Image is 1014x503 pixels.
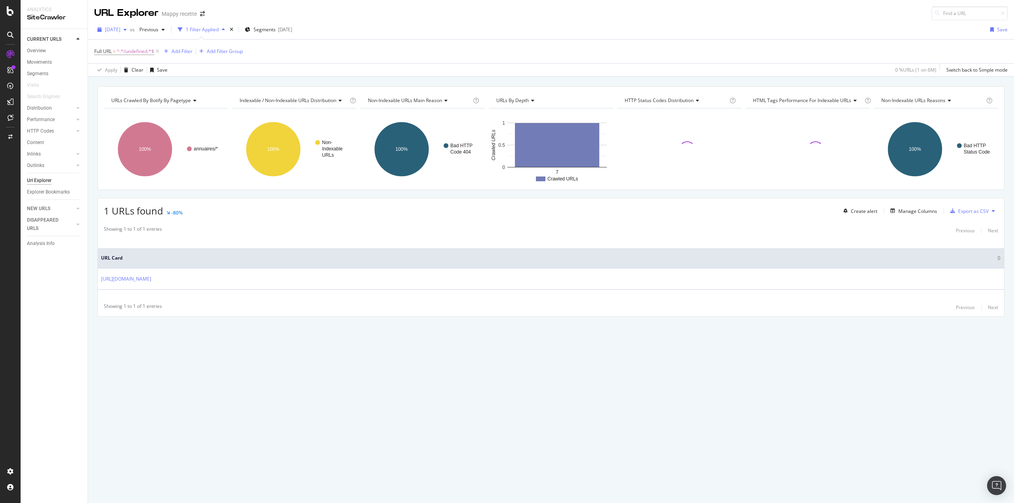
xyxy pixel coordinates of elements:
text: 1 [502,120,505,126]
div: Performance [27,116,55,124]
button: Create alert [840,205,877,217]
a: Visits [27,81,47,89]
span: ^.*/undefined.*$ [117,46,154,57]
text: Indexable [322,146,343,152]
h4: Non-Indexable URLs Reasons [880,94,985,107]
span: Non-Indexable URLs Main Reason [368,97,442,104]
a: Inlinks [27,150,74,158]
svg: A chart. [360,115,485,184]
button: Switch back to Simple mode [943,64,1008,76]
div: Showing 1 to 1 of 1 entries [104,226,162,235]
text: Bad HTTP [964,143,986,148]
text: Bad HTTP [450,143,473,148]
button: Segments[DATE] [242,23,295,36]
text: Non- [322,140,332,145]
text: 100% [395,146,408,152]
a: Outlinks [27,161,74,170]
span: URLs Crawled By Botify By pagetype [111,97,191,104]
a: DISAPPEARED URLS [27,216,74,233]
span: Segments [253,26,276,33]
div: Outlinks [27,161,44,170]
span: HTML Tags Performance for Indexable URLs [753,97,851,104]
svg: A chart. [104,115,228,184]
div: Apply [105,66,117,73]
div: Movements [27,58,52,66]
div: Save [997,26,1008,33]
a: [URL][DOMAIN_NAME] [101,275,151,283]
div: Overview [27,47,46,55]
div: Manage Columns [898,208,937,214]
svg: A chart. [232,115,356,184]
span: 2025 Sep. 16th [105,26,120,33]
h4: Non-Indexable URLs Main Reason [366,94,471,107]
div: Url Explorer [27,177,51,185]
div: CURRENT URLS [27,35,61,44]
div: A chart. [489,115,613,184]
div: Switch back to Simple mode [946,66,1008,73]
button: [DATE] [94,23,130,36]
button: Save [147,64,168,76]
div: Next [988,227,998,234]
svg: A chart. [874,115,998,184]
div: Analytics [27,6,81,13]
div: Open Intercom Messenger [987,476,1006,495]
a: Performance [27,116,74,124]
a: Content [27,139,82,147]
button: Add Filter Group [196,47,243,56]
div: Segments [27,70,48,78]
button: Save [987,23,1008,36]
text: Code 404 [450,149,471,155]
span: Full URL [94,48,112,55]
div: Create alert [851,208,877,214]
button: Manage Columns [887,206,937,216]
div: DISAPPEARED URLS [27,216,67,233]
a: Segments [27,70,82,78]
span: Non-Indexable URLs Reasons [881,97,945,104]
div: NEW URLS [27,205,50,213]
div: Previous [956,227,975,234]
a: HTTP Codes [27,127,74,135]
h4: HTTP Status Codes Distribution [623,94,728,107]
div: Export as CSV [958,208,989,214]
button: Add Filter [161,47,193,56]
h4: URLs by Depth [495,94,606,107]
div: Mappy recette [162,10,197,18]
text: 100% [139,146,151,152]
div: Visits [27,81,39,89]
a: Explorer Bookmarks [27,188,82,196]
text: Crawled URLs [547,176,578,182]
a: CURRENT URLS [27,35,74,44]
div: Add Filter Group [207,48,243,55]
a: Overview [27,47,82,55]
a: Search Engines [27,93,68,101]
span: = [113,48,116,55]
text: URLs [322,152,334,158]
div: [DATE] [278,26,292,33]
a: NEW URLS [27,205,74,213]
text: Crawled URLs [491,130,496,160]
a: Analysis Info [27,239,82,248]
text: 0.5 [498,142,505,148]
span: Indexable / Non-Indexable URLs distribution [240,97,336,104]
div: Inlinks [27,150,41,158]
a: Distribution [27,104,74,112]
div: URL Explorer [94,6,158,20]
text: annuaires/* [194,146,218,152]
text: Status Code [964,149,990,155]
button: Next [988,303,998,312]
span: HTTP Status Codes Distribution [625,97,694,104]
div: Analysis Info [27,239,55,248]
button: 1 Filter Applied [175,23,228,36]
div: Explorer Bookmarks [27,188,70,196]
h4: Indexable / Non-Indexable URLs Distribution [238,94,348,107]
div: Showing 1 to 1 of 1 entries [104,303,162,312]
div: Distribution [27,104,52,112]
div: Search Engines [27,93,60,101]
div: Save [157,66,168,73]
span: 1 URLs found [104,204,163,217]
div: 0 % URLs ( 1 on 6M ) [895,66,936,73]
h4: URLs Crawled By Botify By pagetype [110,94,221,107]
